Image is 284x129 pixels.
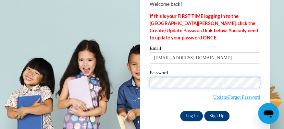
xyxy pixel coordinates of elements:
label: Email [150,46,260,52]
a: Sign Up [204,111,229,121]
strong: If this is your FIRST TIME logging in to the [GEOGRAPHIC_DATA][PERSON_NAME], click the Create/Upd... [150,13,258,40]
p: Welcome back! [150,1,260,8]
input: Log In [180,111,203,121]
iframe: Button to launch messaging window [258,103,279,124]
label: Password [150,70,260,77]
a: Update/Forgot Password [213,94,260,100]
